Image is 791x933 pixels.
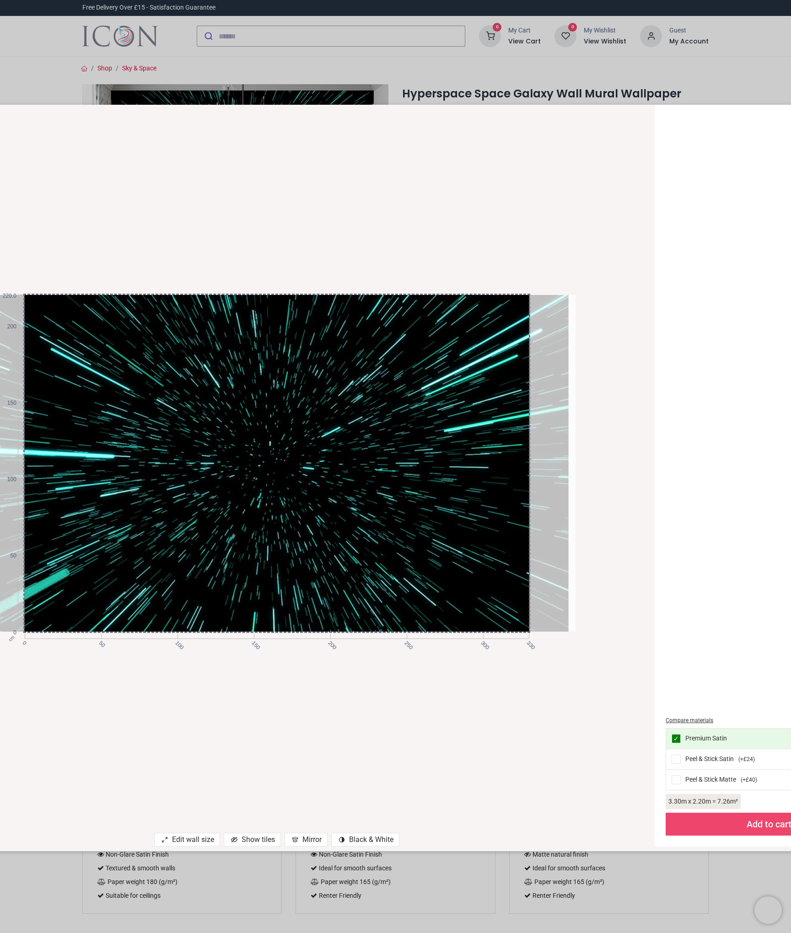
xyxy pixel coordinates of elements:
span: 200 [326,639,332,645]
span: 50 [97,639,103,645]
span: ( +£40 ) [741,776,757,784]
span: 250 [403,639,409,645]
span: ( +£24 ) [738,756,755,763]
div: Mirror [285,833,328,847]
span: 100 [173,639,179,645]
span: cm [8,634,16,642]
div: 3.30 m x 2.20 m = 7.26 m² [666,794,741,809]
span: ✓ [673,735,679,742]
div: Black & White [331,833,399,847]
div: Edit wall size [154,833,220,847]
span: 150 [250,639,256,645]
span: 0 [21,639,27,645]
div: Show tiles [224,833,281,847]
span: 300 [479,639,485,645]
iframe: Brevo live chat [754,896,782,924]
span: 330 [525,639,531,645]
